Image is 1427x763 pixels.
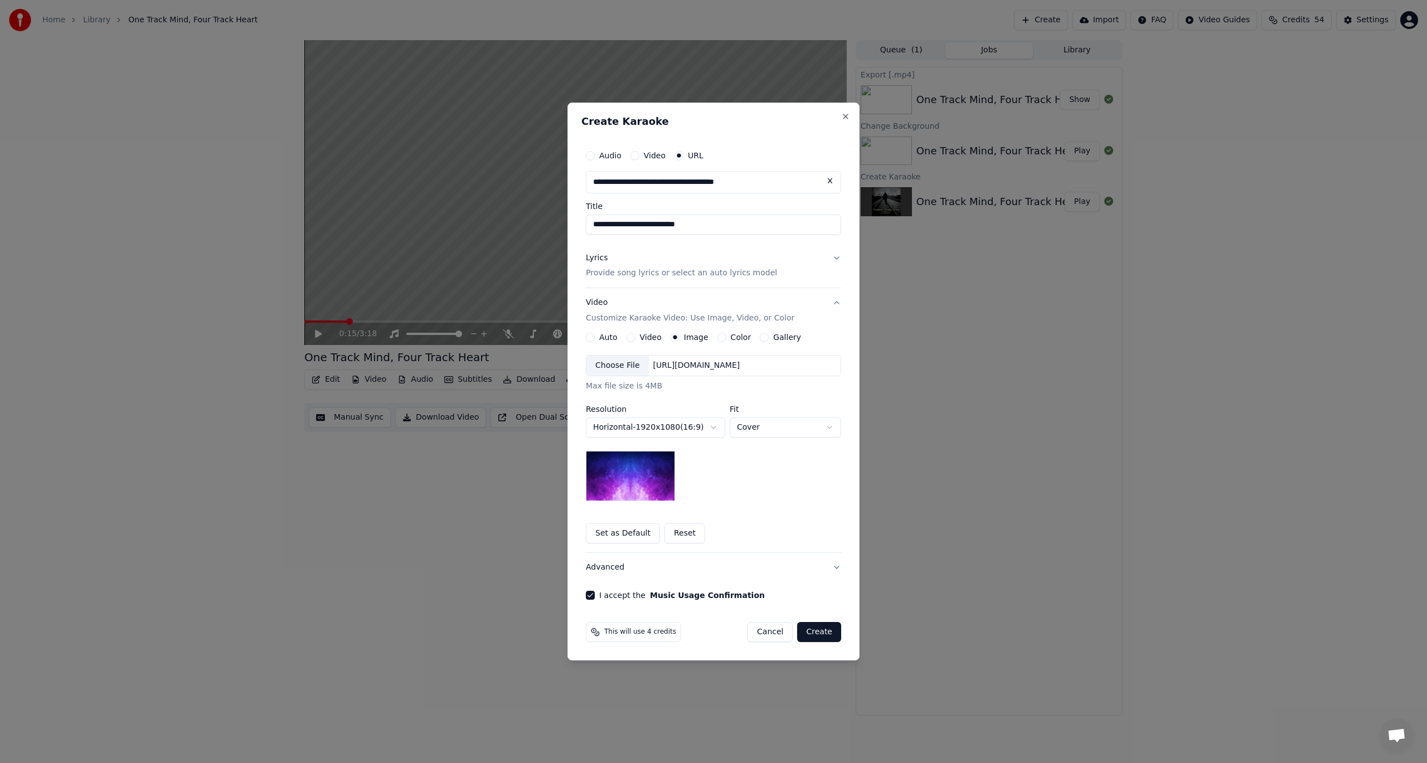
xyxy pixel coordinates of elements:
div: VideoCustomize Karaoke Video: Use Image, Video, or Color [586,333,841,552]
span: This will use 4 credits [604,628,676,636]
div: [URL][DOMAIN_NAME] [649,360,745,371]
label: Color [731,333,751,341]
div: Video [586,298,794,324]
p: Provide song lyrics or select an auto lyrics model [586,268,777,279]
label: Video [640,333,662,341]
h2: Create Karaoke [581,116,846,127]
label: Fit [730,405,841,413]
button: LyricsProvide song lyrics or select an auto lyrics model [586,244,841,288]
p: Customize Karaoke Video: Use Image, Video, or Color [586,313,794,324]
label: Resolution [586,405,725,413]
label: Video [644,152,666,159]
button: VideoCustomize Karaoke Video: Use Image, Video, or Color [586,289,841,333]
button: I accept the [650,591,765,599]
label: Auto [599,333,618,341]
div: Choose File [586,356,649,376]
label: URL [688,152,703,159]
button: Set as Default [586,523,660,543]
button: Cancel [748,622,793,642]
label: Image [684,333,708,341]
label: Gallery [773,333,801,341]
label: Title [586,202,841,210]
label: I accept the [599,591,765,599]
button: Advanced [586,553,841,582]
div: Lyrics [586,252,608,264]
button: Reset [664,523,705,543]
div: Max file size is 4MB [586,381,841,392]
button: Create [797,622,841,642]
label: Audio [599,152,622,159]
